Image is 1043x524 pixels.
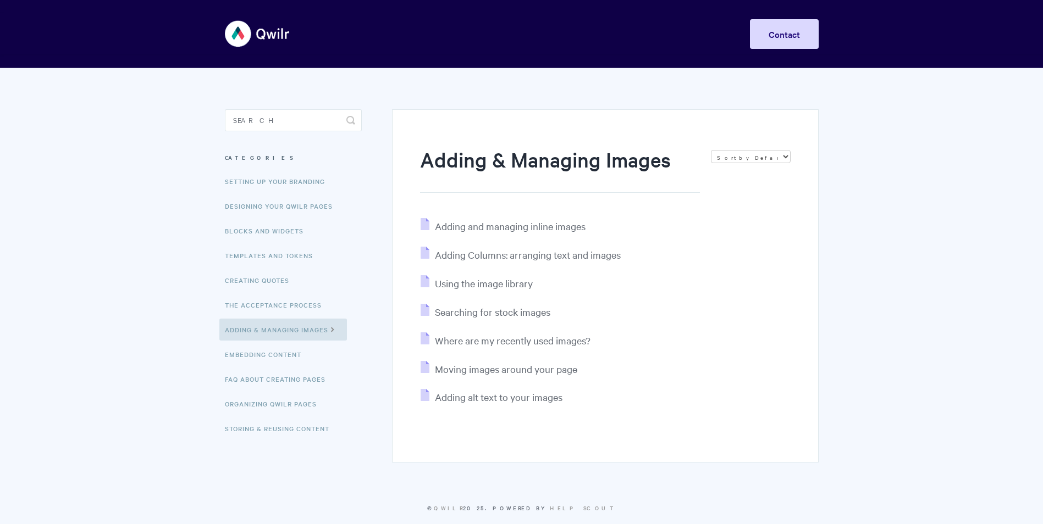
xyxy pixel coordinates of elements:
p: © 2025. [225,503,819,513]
a: Organizing Qwilr Pages [225,393,325,415]
h1: Adding & Managing Images [420,146,699,193]
a: Adding Columns: arranging text and images [421,248,621,261]
select: Page reloads on selection [711,150,791,163]
a: The Acceptance Process [225,294,330,316]
a: Embedding Content [225,343,310,365]
span: Powered by [493,504,616,512]
span: Adding alt text to your images [435,391,562,403]
img: Qwilr Help Center [225,13,290,54]
a: Adding alt text to your images [421,391,562,403]
span: Where are my recently used images? [435,334,591,347]
a: Searching for stock images [421,305,550,318]
a: Using the image library [421,277,533,289]
a: Help Scout [550,504,616,512]
a: Where are my recently used images? [421,334,591,347]
span: Adding Columns: arranging text and images [435,248,621,261]
a: Adding and managing inline images [421,220,586,232]
a: Designing Your Qwilr Pages [225,195,341,217]
a: Adding & Managing Images [219,319,347,341]
a: Setting up your Branding [225,170,333,192]
a: Qwilr [434,504,463,512]
a: Blocks and Widgets [225,220,312,242]
span: Adding and managing inline images [435,220,586,232]
a: Templates and Tokens [225,244,321,266]
a: Contact [750,19,819,49]
h3: Categories [225,148,362,168]
a: Creating Quotes [225,269,297,291]
span: Using the image library [435,277,533,289]
span: Searching for stock images [435,305,550,318]
a: Storing & Reusing Content [225,417,338,439]
a: FAQ About Creating Pages [225,368,334,390]
span: Moving images around your page [435,363,577,375]
a: Moving images around your page [421,363,577,375]
input: Search [225,109,362,131]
